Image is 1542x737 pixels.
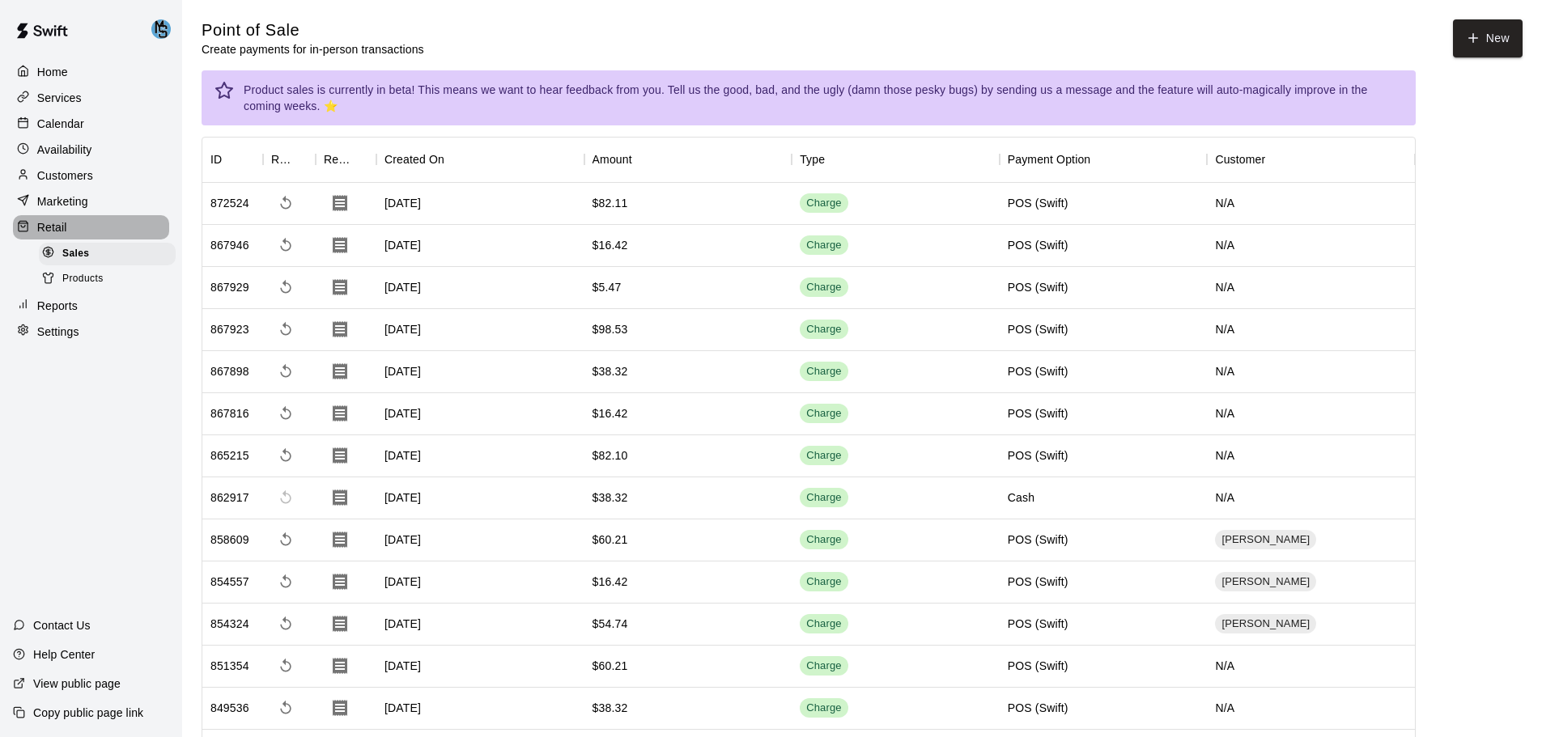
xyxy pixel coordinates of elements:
div: Charge [806,574,842,590]
button: Sort [293,148,316,171]
div: [DATE] [376,688,584,730]
button: Sort [1265,148,1288,171]
div: 865215 [210,447,249,464]
button: Download Receipt [324,271,356,303]
div: Charge [806,490,842,506]
p: Customers [37,167,93,184]
div: 854557 [210,574,249,590]
p: Copy public page link [33,705,143,721]
div: Charge [806,238,842,253]
div: 867898 [210,363,249,379]
div: POS (Swift) [1008,447,1068,464]
div: POS (Swift) [1008,195,1068,211]
img: MNS Facility Support [151,19,171,39]
div: 867946 [210,237,249,253]
button: Download Receipt [324,650,356,682]
div: [DATE] [376,604,584,646]
button: Download Receipt [324,565,356,598]
span: [PERSON_NAME] [1215,532,1316,548]
div: [DATE] [376,351,584,393]
div: N/A [1207,351,1415,393]
div: N/A [1207,267,1415,309]
div: Settings [13,320,169,344]
div: [DATE] [376,646,584,688]
div: Charge [806,616,842,632]
span: Refund payment [271,525,300,554]
div: POS (Swift) [1008,616,1068,632]
div: [DATE] [376,393,584,435]
div: [PERSON_NAME] [1215,572,1316,591]
a: Home [13,60,169,84]
p: Settings [37,324,79,340]
div: 854324 [210,616,249,632]
span: [PERSON_NAME] [1215,574,1316,590]
div: POS (Swift) [1008,658,1068,674]
a: Marketing [13,189,169,214]
span: Refund payment [271,357,300,386]
div: MNS Facility Support [148,13,182,45]
button: Download Receipt [324,313,356,345]
button: Sort [1090,148,1113,171]
p: Retail [37,219,67,235]
button: New [1453,19,1523,57]
p: Contact Us [33,617,91,633]
div: Created On [384,137,444,182]
div: N/A [1207,646,1415,688]
div: Receipt [316,137,376,182]
div: 867816 [210,405,249,421]
button: Download Receipt [324,439,356,472]
div: $60.21 [593,658,628,674]
p: Reports [37,298,78,314]
div: Customer [1207,137,1415,182]
div: $38.32 [593,700,628,716]
button: Sort [444,148,467,171]
div: N/A [1207,225,1415,267]
a: Calendar [13,112,169,136]
div: Products [39,268,176,290]
button: Download Receipt [324,523,356,556]
span: Refund payment [271,273,300,302]
a: sending us a message [996,83,1112,96]
div: Refund [271,137,293,182]
div: POS (Swift) [1008,405,1068,421]
p: Calendar [37,116,84,132]
div: Charge [806,196,842,211]
div: N/A [1207,688,1415,730]
div: N/A [1207,183,1415,225]
button: Download Receipt [324,229,356,261]
div: [DATE] [376,267,584,309]
div: Availability [13,138,169,162]
div: 867929 [210,279,249,295]
span: Products [62,271,104,287]
div: POS (Swift) [1008,574,1068,590]
div: Charge [806,280,842,295]
div: 862917 [210,489,249,506]
div: Charge [806,532,842,548]
button: Download Receipt [324,187,356,219]
div: $82.11 [593,195,628,211]
h5: Point of Sale [202,19,424,41]
p: View public page [33,676,121,692]
a: Sales [39,241,182,266]
div: [PERSON_NAME] [1215,614,1316,633]
p: Marketing [37,193,88,210]
div: POS (Swift) [1008,279,1068,295]
a: Customers [13,163,169,188]
a: Services [13,86,169,110]
button: Sort [632,148,655,171]
div: Charge [806,701,842,716]
div: POS (Swift) [1008,321,1068,337]
span: Cannot make a refund for non card payments [271,483,300,512]
div: $16.42 [593,574,628,590]
div: 858609 [210,532,249,548]
span: Sales [62,246,89,262]
span: Refund payment [271,567,300,596]
div: Charge [806,448,842,464]
a: Products [39,266,182,291]
div: N/A [1207,477,1415,519]
div: $16.42 [593,237,628,253]
div: POS (Swift) [1008,237,1068,253]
